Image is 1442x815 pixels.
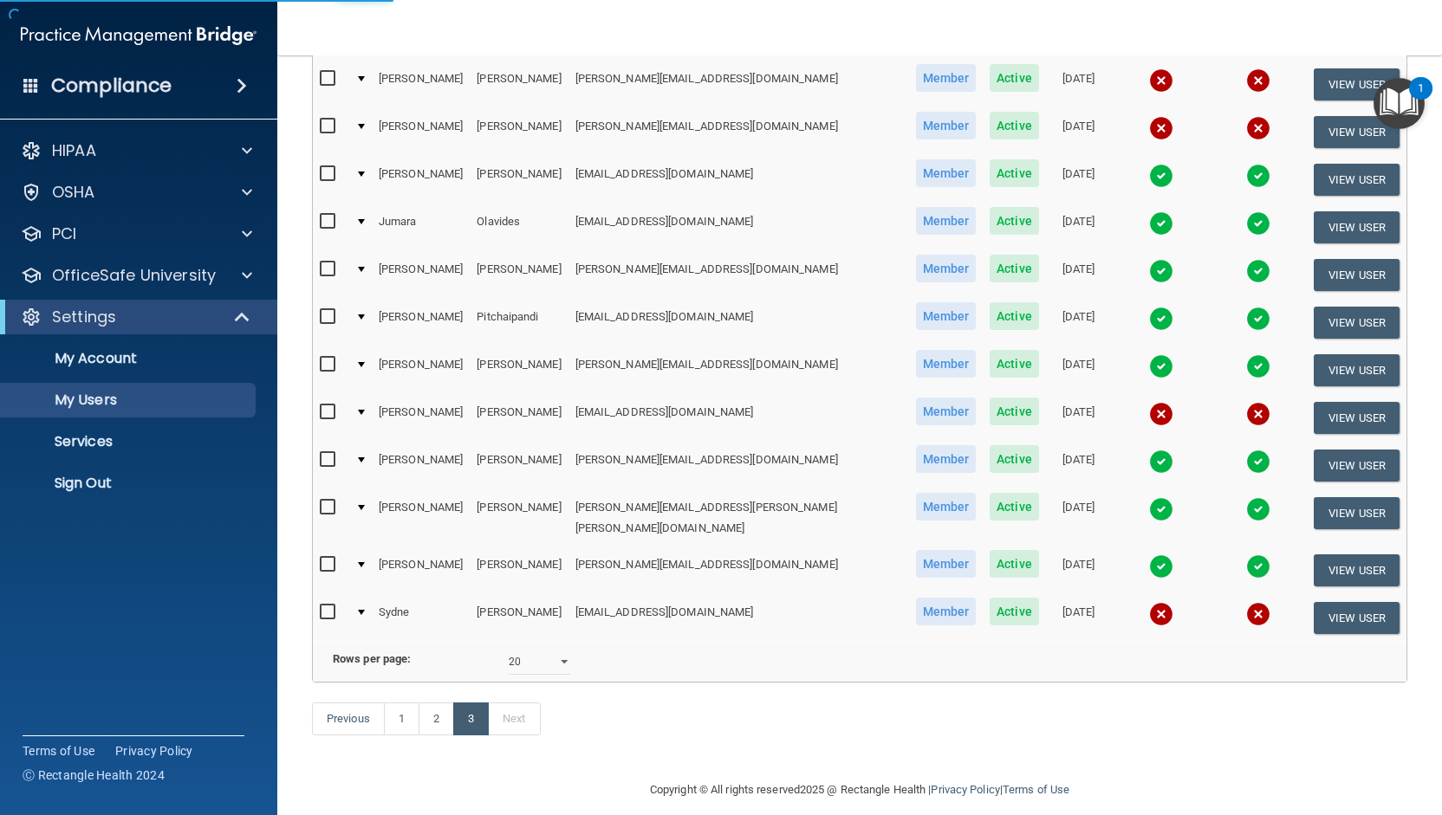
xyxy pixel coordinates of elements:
[568,594,909,641] td: [EMAIL_ADDRESS][DOMAIN_NAME]
[1149,554,1173,579] img: tick.e7d51cea.svg
[568,442,909,489] td: [PERSON_NAME][EMAIL_ADDRESS][DOMAIN_NAME]
[1149,402,1173,426] img: cross.ca9f0e7f.svg
[1314,211,1400,243] button: View User
[916,207,977,235] span: Member
[931,783,999,796] a: Privacy Policy
[568,251,909,299] td: [PERSON_NAME][EMAIL_ADDRESS][DOMAIN_NAME]
[23,742,94,760] a: Terms of Use
[470,394,568,442] td: [PERSON_NAME]
[372,442,470,489] td: [PERSON_NAME]
[372,346,470,394] td: [PERSON_NAME]
[470,156,568,204] td: [PERSON_NAME]
[1314,497,1400,529] button: View User
[916,112,977,139] span: Member
[1149,259,1173,283] img: tick.e7d51cea.svg
[990,255,1039,282] span: Active
[568,394,909,442] td: [EMAIL_ADDRESS][DOMAIN_NAME]
[990,159,1039,187] span: Active
[916,598,977,625] span: Member
[372,547,470,594] td: [PERSON_NAME]
[11,475,248,492] p: Sign Out
[1046,442,1112,489] td: [DATE]
[1314,68,1400,100] button: View User
[372,108,470,156] td: [PERSON_NAME]
[1374,78,1425,129] button: Open Resource Center, 1 new notification
[916,493,977,521] span: Member
[1149,602,1173,626] img: cross.ca9f0e7f.svg
[1149,450,1173,474] img: tick.e7d51cea.svg
[990,398,1039,425] span: Active
[1246,602,1270,626] img: cross.ca9f0e7f.svg
[470,251,568,299] td: [PERSON_NAME]
[568,61,909,108] td: [PERSON_NAME][EMAIL_ADDRESS][DOMAIN_NAME]
[52,182,95,203] p: OSHA
[1314,602,1400,634] button: View User
[990,493,1039,521] span: Active
[115,742,193,760] a: Privacy Policy
[372,299,470,346] td: [PERSON_NAME]
[312,702,385,735] a: Previous
[11,350,248,367] p: My Account
[1314,354,1400,386] button: View User
[453,702,489,735] a: 3
[11,391,248,409] p: My Users
[1046,547,1112,594] td: [DATE]
[1046,61,1112,108] td: [DATE]
[470,108,568,156] td: [PERSON_NAME]
[990,598,1039,625] span: Active
[990,350,1039,378] span: Active
[1149,307,1173,331] img: tick.e7d51cea.svg
[372,61,470,108] td: [PERSON_NAME]
[916,398,977,425] span: Member
[1314,307,1400,339] button: View User
[916,159,977,187] span: Member
[1246,211,1270,236] img: tick.e7d51cea.svg
[990,112,1039,139] span: Active
[1142,692,1421,761] iframe: Drift Widget Chat Controller
[568,108,909,156] td: [PERSON_NAME][EMAIL_ADDRESS][DOMAIN_NAME]
[1149,497,1173,521] img: tick.e7d51cea.svg
[916,550,977,578] span: Member
[568,489,909,547] td: [PERSON_NAME][EMAIL_ADDRESS][PERSON_NAME][PERSON_NAME][DOMAIN_NAME]
[1149,211,1173,236] img: tick.e7d51cea.svg
[1149,354,1173,378] img: tick.e7d51cea.svg
[1003,783,1069,796] a: Terms of Use
[1046,346,1112,394] td: [DATE]
[470,346,568,394] td: [PERSON_NAME]
[372,251,470,299] td: [PERSON_NAME]
[1046,394,1112,442] td: [DATE]
[1149,116,1173,140] img: cross.ca9f0e7f.svg
[52,223,76,244] p: PCI
[916,64,977,92] span: Member
[1418,88,1424,111] div: 1
[21,223,252,244] a: PCI
[1246,402,1270,426] img: cross.ca9f0e7f.svg
[23,766,165,784] span: Ⓒ Rectangle Health 2024
[470,299,568,346] td: Pitchaipandi
[333,652,411,665] b: Rows per page:
[990,207,1039,235] span: Active
[470,61,568,108] td: [PERSON_NAME]
[21,265,252,286] a: OfficeSafe University
[419,702,454,735] a: 2
[568,204,909,251] td: [EMAIL_ADDRESS][DOMAIN_NAME]
[470,204,568,251] td: Olavides
[21,182,252,203] a: OSHA
[568,156,909,204] td: [EMAIL_ADDRESS][DOMAIN_NAME]
[384,702,419,735] a: 1
[990,445,1039,473] span: Active
[52,265,216,286] p: OfficeSafe University
[11,433,248,450] p: Services
[1046,108,1112,156] td: [DATE]
[1149,164,1173,188] img: tick.e7d51cea.svg
[21,18,257,53] img: PMB logo
[1314,116,1400,148] button: View User
[1046,156,1112,204] td: [DATE]
[916,302,977,330] span: Member
[1246,450,1270,474] img: tick.e7d51cea.svg
[916,255,977,282] span: Member
[488,702,540,735] a: Next
[1246,164,1270,188] img: tick.e7d51cea.svg
[1314,402,1400,434] button: View User
[990,302,1039,330] span: Active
